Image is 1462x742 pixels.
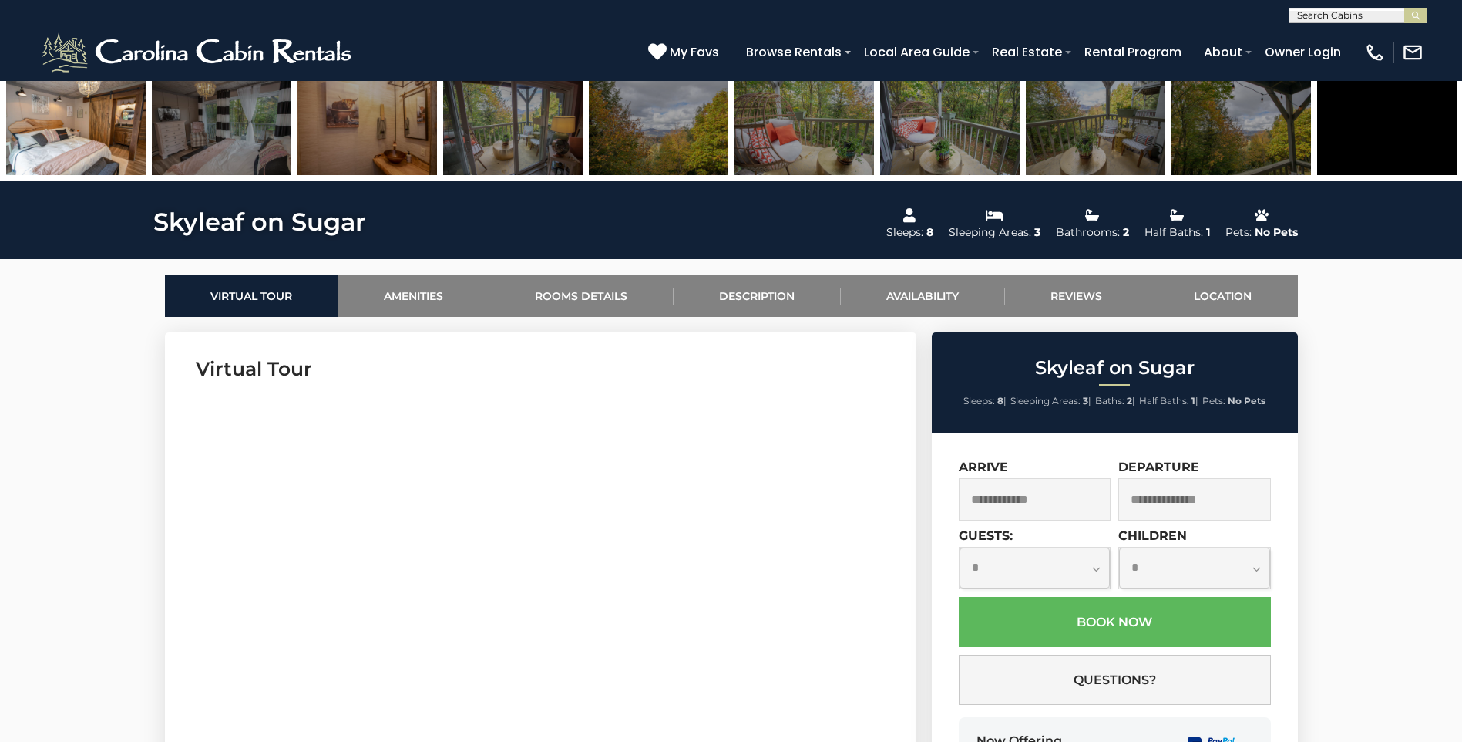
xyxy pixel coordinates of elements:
[959,528,1013,543] label: Guests:
[670,42,719,62] span: My Favs
[1010,391,1091,411] li: |
[959,597,1271,647] button: Book Now
[963,395,995,406] span: Sleeps:
[443,79,583,175] img: 163271284
[984,39,1070,66] a: Real Estate
[1005,275,1148,317] a: Reviews
[674,275,841,317] a: Description
[963,391,1007,411] li: |
[489,275,674,317] a: Rooms Details
[1402,42,1423,63] img: mail-regular-white.png
[1171,79,1311,175] img: 163271289
[1148,275,1298,317] a: Location
[1364,42,1386,63] img: phone-regular-white.png
[936,358,1294,378] h2: Skyleaf on Sugar
[589,79,728,175] img: 163271285
[152,79,291,175] img: 163271282
[1139,391,1198,411] li: |
[734,79,874,175] img: 163271286
[1127,395,1132,406] strong: 2
[1139,395,1189,406] span: Half Baths:
[165,275,338,317] a: Virtual Tour
[338,275,489,317] a: Amenities
[1095,395,1124,406] span: Baths:
[841,275,1005,317] a: Availability
[1196,39,1250,66] a: About
[6,79,146,175] img: 163271281
[1118,460,1199,474] label: Departure
[959,655,1271,705] button: Questions?
[1228,395,1265,406] strong: No Pets
[1257,39,1349,66] a: Owner Login
[297,79,437,175] img: 163271283
[1317,79,1457,175] img: 163271290
[1083,395,1088,406] strong: 3
[1202,395,1225,406] span: Pets:
[648,42,723,62] a: My Favs
[1118,528,1187,543] label: Children
[1026,79,1165,175] img: 163271288
[880,79,1020,175] img: 163271287
[738,39,849,66] a: Browse Rentals
[1010,395,1081,406] span: Sleeping Areas:
[196,356,886,383] h3: Virtual Tour
[39,29,358,76] img: White-1-2.png
[1095,391,1135,411] li: |
[997,395,1003,406] strong: 8
[856,39,977,66] a: Local Area Guide
[1077,39,1189,66] a: Rental Program
[1191,395,1195,406] strong: 1
[959,460,1008,474] label: Arrive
